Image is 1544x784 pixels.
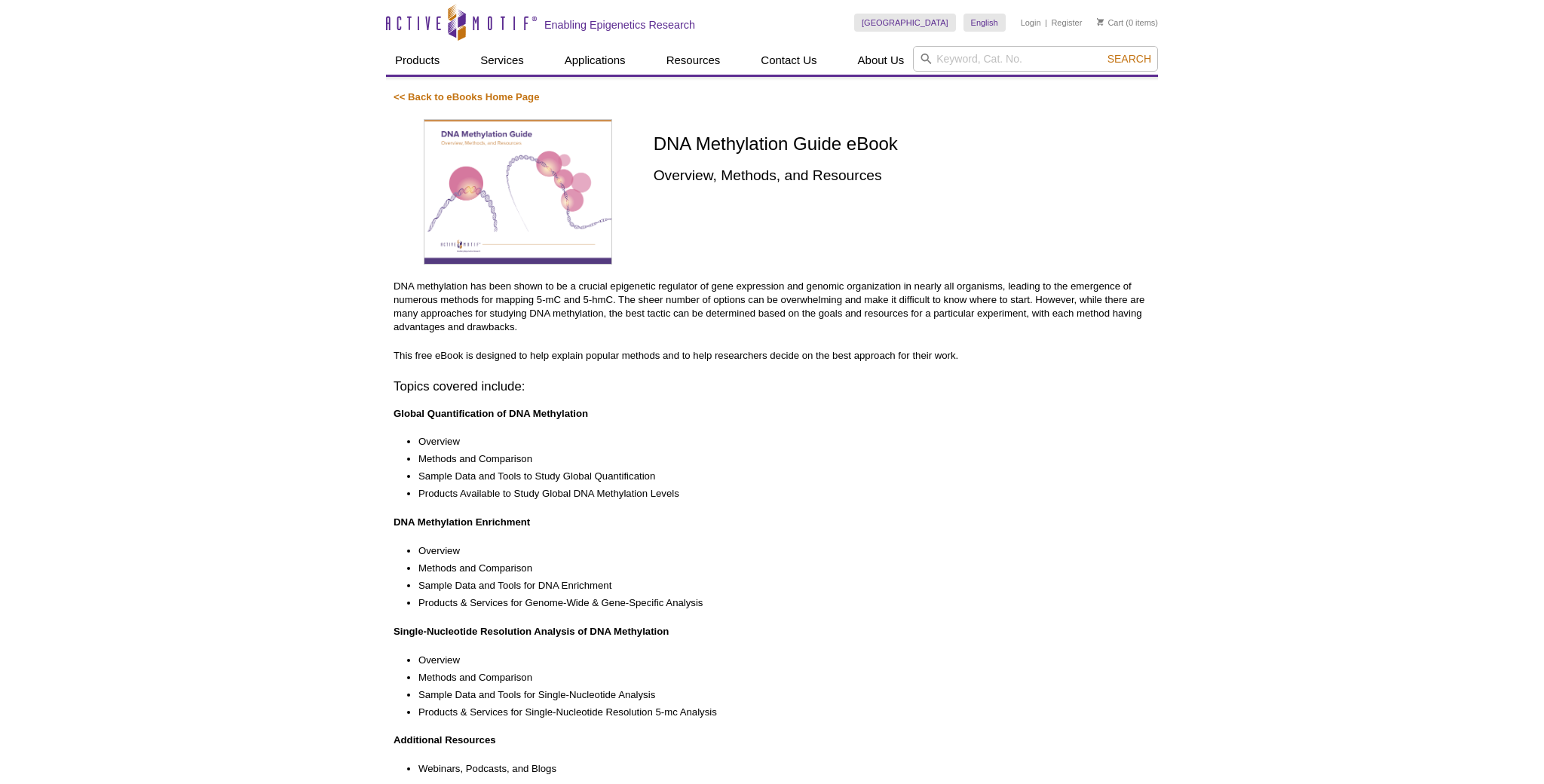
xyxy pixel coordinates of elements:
li: (0 items) [1097,14,1158,32]
strong: DNA Methylation Enrichment [394,516,530,528]
li: Products & Services for Genome-Wide & Gene-Specific Analysis [418,596,1135,610]
span: Search [1107,53,1151,65]
li: Products Available to Study Global DNA Methylation Levels [418,487,1135,501]
li: Overview [418,435,1135,449]
strong: Additional Resources [394,734,496,746]
li: Overview [418,654,1135,667]
h1: DNA Methylation Guide eBook [654,134,1150,156]
li: Sample Data and Tools to Study Global Quantification [418,470,1135,483]
li: Methods and Comparison [418,671,1135,684]
p: DNA methylation has been shown to be a crucial epigenetic regulator of gene expression and genomi... [394,280,1150,334]
a: Register [1051,17,1082,28]
li: Methods and Comparison [418,452,1135,466]
a: << Back to eBooks Home Page [394,91,540,103]
li: Products & Services for Single-Nucleotide Resolution 5-mc Analysis [418,706,1135,719]
li: Webinars, Podcasts, and Blogs [418,762,1135,776]
a: English [963,14,1006,32]
a: About Us [849,46,914,75]
li: Methods and Comparison [418,562,1135,575]
li: Sample Data and Tools for Single-Nucleotide Analysis [418,688,1135,702]
strong: Global Quantification of DNA Methylation [394,408,588,419]
li: Overview [418,544,1135,558]
a: Applications [556,46,635,75]
li: Sample Data and Tools for DNA Enrichment [418,579,1135,593]
strong: Single-Nucleotide Resolution Analysis of DNA Methylation [394,626,669,637]
li: | [1045,14,1047,32]
h3: Topics covered include: [394,378,1150,396]
a: Login [1021,17,1041,28]
h2: Overview, Methods, and Resources [654,165,1150,185]
button: Search [1103,52,1156,66]
a: Cart [1097,17,1123,28]
a: Contact Us [752,46,826,75]
img: Your Cart [1097,18,1104,26]
p: This free eBook is designed to help explain popular methods and to help researchers decide on the... [394,349,1150,363]
a: Products [386,46,449,75]
a: [GEOGRAPHIC_DATA] [854,14,956,32]
a: Resources [657,46,730,75]
h2: Enabling Epigenetics Research [544,18,695,32]
a: Services [471,46,533,75]
input: Keyword, Cat. No. [913,46,1158,72]
img: DNA Methylation Guide eBook [424,119,612,265]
